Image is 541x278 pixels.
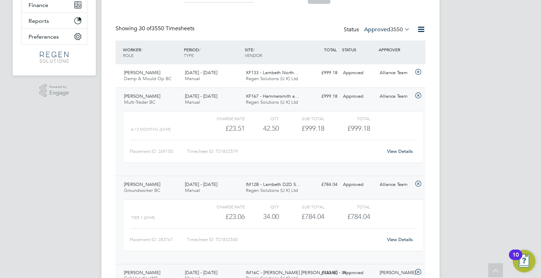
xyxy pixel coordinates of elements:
button: Open Resource Center, 10 new notifications [513,250,535,272]
span: Finance [29,2,48,8]
span: Groundworker BC [124,187,160,193]
span: Damp & Mould Op BC [124,76,172,82]
div: WORKER [121,43,182,62]
span: Regen Solutions (U.K) Ltd [246,99,298,105]
a: Go to home page [21,52,87,63]
img: regensolutions-logo-retina.png [40,52,68,63]
div: Total [324,114,370,123]
span: Multi-Trader BC [124,99,155,105]
span: 3550 [390,26,403,33]
a: View Details [387,148,413,154]
span: Regen Solutions (U.K) Ltd [246,187,298,193]
label: Approved [364,26,410,33]
span: VENDOR [245,52,262,58]
div: £999.18 [279,123,324,134]
div: APPROVER [377,43,413,56]
span: Preferences [29,33,59,40]
div: Total [324,202,370,211]
div: 34.00 [245,211,279,222]
span: [DATE] - [DATE] [185,181,217,187]
span: / [141,47,142,52]
div: QTY [245,114,279,123]
a: Powered byEngage [39,84,69,97]
span: [PERSON_NAME] [124,181,160,187]
div: £784.04 [279,211,324,222]
div: STATUS [340,43,377,56]
button: Preferences [21,29,87,44]
div: Approved [340,179,377,190]
div: £23.51 [199,123,245,134]
span: Tier 1 (£/HR) [131,215,155,220]
div: Approved [340,91,377,102]
span: 3550 Timesheets [139,25,194,32]
div: £23.06 [199,211,245,222]
div: £784.04 [304,179,340,190]
span: [DATE] - [DATE] [185,70,217,76]
div: Placement ID: 283767 [130,234,187,245]
span: Manual [185,76,200,82]
button: Reports [21,13,87,28]
div: Timesheet ID: TS1832579 [187,146,383,157]
div: Status [344,25,411,35]
span: £784.04 [347,212,370,221]
span: / [253,47,255,52]
div: 10 [512,255,519,264]
span: Manual [185,187,200,193]
span: TOTAL [324,47,337,52]
div: Showing [116,25,196,32]
span: 30 of [139,25,151,32]
span: ROLE [123,52,133,58]
span: Powered by [49,84,69,90]
span: Reports [29,18,49,24]
span: £999.18 [347,124,370,132]
span: [PERSON_NAME] [124,270,160,276]
span: [DATE] - [DATE] [185,93,217,99]
div: Placement ID: 269150 [130,146,187,157]
span: / [199,47,200,52]
div: Charge rate [199,202,245,211]
span: XF133 - Lambeth North… [246,70,298,76]
div: £999.18 [304,91,340,102]
span: [DATE] - [DATE] [185,270,217,276]
span: Manual [185,99,200,105]
div: £999.18 [304,67,340,79]
div: QTY [245,202,279,211]
div: Alliance Team [377,67,413,79]
div: Sub Total [279,114,324,123]
span: Engage [49,90,69,96]
div: Alliance Team [377,179,413,190]
span: IM16C - [PERSON_NAME] [PERSON_NAME] - IN… [246,270,351,276]
div: 42.50 [245,123,279,134]
span: [PERSON_NAME] [124,70,160,76]
span: TYPE [184,52,194,58]
div: Alliance Team [377,91,413,102]
span: Regen Solutions (U.K) Ltd [246,76,298,82]
span: IM12B - Lambeth D2D S… [246,181,300,187]
div: Timesheet ID: TS1832540 [187,234,383,245]
div: PERIOD [182,43,243,62]
a: View Details [387,237,413,243]
span: XF167 - Hammersmith a… [246,93,299,99]
div: Charge rate [199,114,245,123]
div: Approved [340,67,377,79]
span: [PERSON_NAME] [124,93,160,99]
span: 6-12 Months (£/HR) [131,127,171,132]
div: SITE [243,43,304,62]
div: Sub Total [279,202,324,211]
